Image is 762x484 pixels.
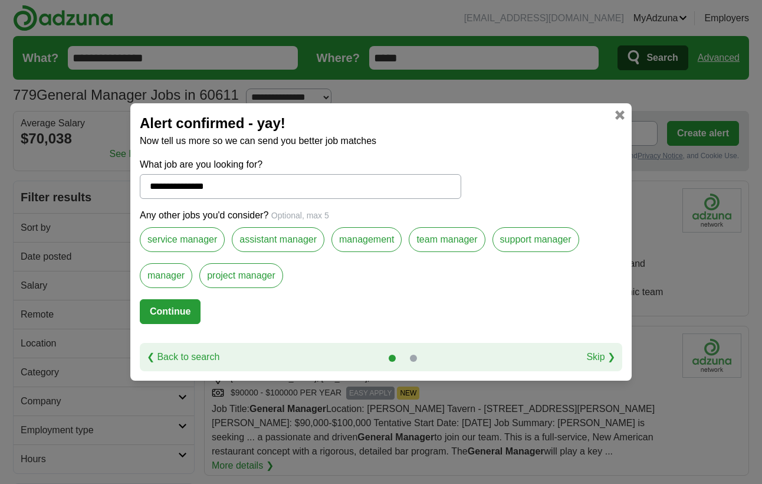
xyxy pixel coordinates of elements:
span: Optional, max 5 [271,211,329,220]
p: Now tell us more so we can send you better job matches [140,134,622,148]
label: assistant manager [232,227,324,252]
h2: Alert confirmed - yay! [140,113,622,134]
label: support manager [492,227,579,252]
p: Any other jobs you'd consider? [140,208,622,223]
label: team manager [409,227,485,252]
label: management [331,227,402,252]
a: ❮ Back to search [147,350,219,364]
label: project manager [199,263,283,288]
label: What job are you looking for? [140,158,461,172]
label: manager [140,263,192,288]
a: Skip ❯ [586,350,615,364]
label: service manager [140,227,225,252]
button: Continue [140,299,201,324]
